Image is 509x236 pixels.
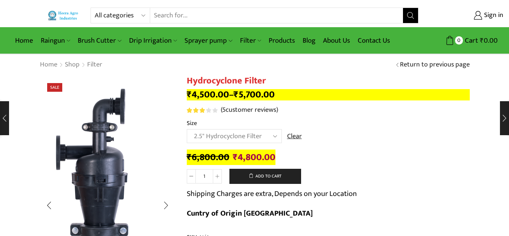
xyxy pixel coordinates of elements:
[187,207,313,220] b: Cuntry of Origin [GEOGRAPHIC_DATA]
[187,119,197,128] label: Size
[430,9,503,22] a: Sign in
[187,150,229,165] bdi: 6,800.00
[480,35,484,46] span: ₹
[40,60,58,70] a: Home
[74,32,125,49] a: Brush Cutter
[187,108,206,113] span: Rated out of 5 based on customer ratings
[222,104,226,116] span: 5
[187,87,229,102] bdi: 4,500.00
[265,32,299,49] a: Products
[236,32,265,49] a: Filter
[11,32,37,49] a: Home
[150,8,403,23] input: Search for...
[187,188,357,200] p: Shipping Charges are extra, Depends on your Location
[187,87,192,102] span: ₹
[196,169,213,184] input: Product quantity
[455,36,463,44] span: 0
[40,196,58,215] div: Previous slide
[187,89,470,100] p: –
[125,32,181,49] a: Drip Irrigation
[400,60,470,70] a: Return to previous page
[181,32,236,49] a: Sprayer pump
[480,35,498,46] bdi: 0.00
[187,108,219,113] span: 5
[234,87,275,102] bdi: 5,700.00
[234,87,238,102] span: ₹
[87,60,103,70] a: Filter
[233,150,275,165] bdi: 4,800.00
[354,32,394,49] a: Contact Us
[65,60,80,70] a: Shop
[482,11,503,20] span: Sign in
[299,32,319,49] a: Blog
[319,32,354,49] a: About Us
[426,34,498,48] a: 0 Cart ₹0.00
[187,76,470,86] h1: Hydrocyclone Filter
[187,108,217,113] div: Rated 3.20 out of 5
[37,32,74,49] a: Raingun
[40,60,103,70] nav: Breadcrumb
[229,169,301,184] button: Add to cart
[463,35,478,46] span: Cart
[403,8,418,23] button: Search button
[47,83,62,92] span: Sale
[157,196,175,215] div: Next slide
[221,105,278,115] a: (5customer reviews)
[287,132,302,142] a: Clear options
[233,150,238,165] span: ₹
[187,150,192,165] span: ₹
